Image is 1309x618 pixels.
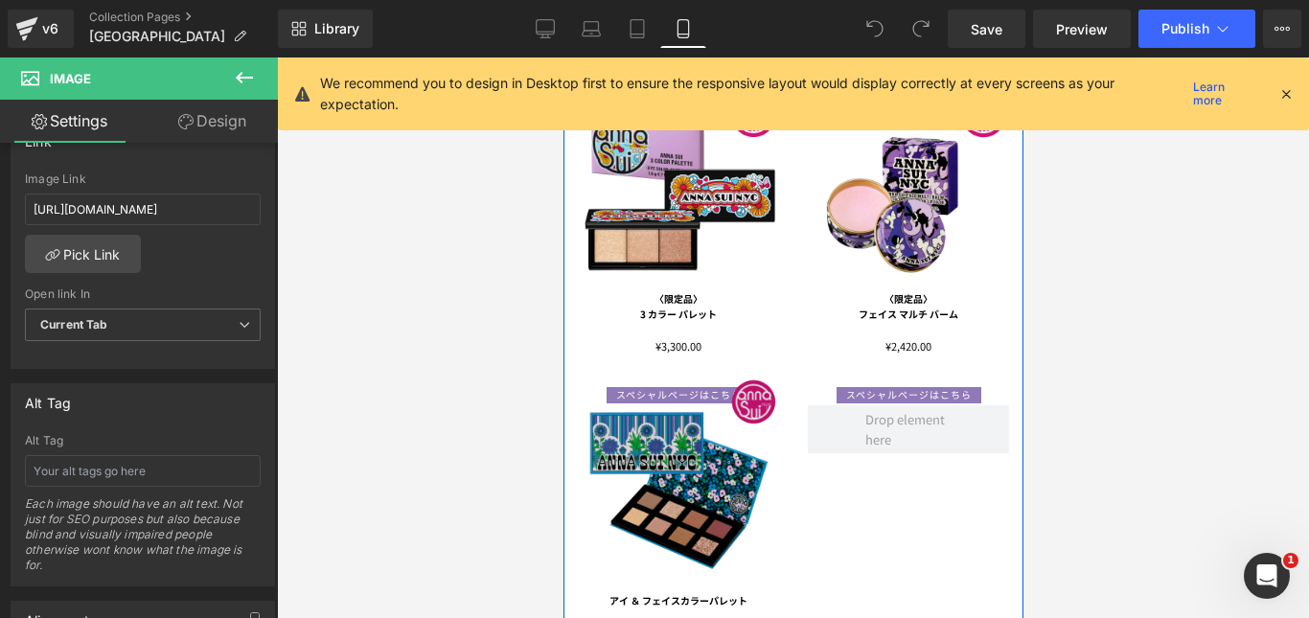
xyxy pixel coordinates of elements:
[321,234,369,248] strong: 〈限定品〉
[1161,21,1209,36] span: Publish
[568,10,614,48] a: Laptop
[273,330,418,346] a: スペシャルページはこちら
[902,10,940,48] button: Redo
[64,34,89,63] a: Expand / Collapse
[25,287,261,301] div: Open link In
[25,434,261,447] div: Alt Tag
[25,384,71,411] div: Alt Tag
[25,194,261,225] input: https://your-shop.myshopify.com
[143,100,282,143] a: Design
[971,19,1002,39] span: Save
[50,71,91,86] span: Image
[1283,553,1298,568] span: 1
[283,330,408,346] span: スペシャルページはこちら
[278,10,373,48] a: New Library
[320,73,1185,115] p: We recommend you to design in Desktop first to ensure the responsive layout would display correct...
[614,10,660,48] a: Tablet
[1056,19,1108,39] span: Preview
[25,172,261,186] div: Image Link
[660,10,706,48] a: Mobile
[856,10,894,48] button: Undo
[1138,10,1255,48] button: Publish
[322,280,368,297] span: ¥2,420.00
[38,16,62,41] div: v6
[40,317,108,332] b: Current Tab
[1263,10,1301,48] button: More
[8,10,74,48] a: v6
[1033,10,1131,48] a: Preview
[1185,82,1263,105] a: Learn more
[25,235,141,273] a: Pick Link
[1244,553,1290,599] iframe: Intercom live chat
[89,10,278,25] a: Collection Pages
[25,455,261,487] input: Your alt tags go here
[522,10,568,48] a: Desktop
[25,34,64,63] span: Row
[89,29,225,44] span: [GEOGRAPHIC_DATA]
[91,234,139,248] strong: 〈限定品〉
[314,20,359,37] span: Library
[25,496,261,585] div: Each image should have an alt text. Not just for SEO purposes but also because blind and visually...
[92,280,138,297] span: ¥3,300.00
